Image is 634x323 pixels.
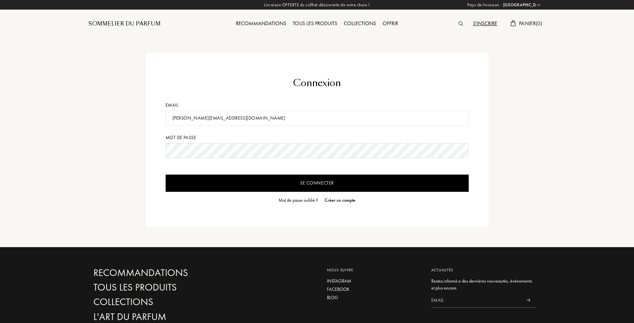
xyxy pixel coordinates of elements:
a: Tous les produits [290,20,341,27]
a: Offrir [379,20,401,27]
div: Nous suivre [327,267,421,273]
a: Facebook [327,286,421,293]
div: S'inscrire [470,20,501,28]
div: Mot de passe [166,134,469,141]
img: news_send.svg [526,298,530,302]
input: Se connecter [166,175,469,192]
span: Panier ( 0 ) [519,20,542,27]
a: Créer un compte [321,197,355,204]
div: Actualités [431,267,536,273]
div: Collections [341,20,379,28]
a: Sommelier du Parfum [88,20,161,28]
div: Tous les produits [290,20,341,28]
a: Recommandations [233,20,290,27]
div: Restez informé.e des dernières nouveautés, évènements et plus encore. [431,278,536,292]
span: Pays de livraison : [467,2,502,8]
a: Tous les produits [93,282,236,293]
a: Blog [327,294,421,301]
div: Créer un compte [325,197,355,204]
a: Instagram [327,278,421,285]
input: Email [431,293,521,308]
div: Mot de passe oublié ? [279,197,318,204]
a: S'inscrire [470,20,501,27]
input: Email [166,111,469,126]
div: Offrir [379,20,401,28]
div: Recommandations [233,20,290,28]
img: cart.svg [510,20,516,26]
img: search_icn.svg [458,21,463,26]
div: Connexion [166,76,469,90]
div: Email [166,102,469,109]
a: Collections [341,20,379,27]
a: Recommandations [93,267,236,279]
a: Collections [93,296,236,308]
a: L'Art du Parfum [93,311,236,323]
